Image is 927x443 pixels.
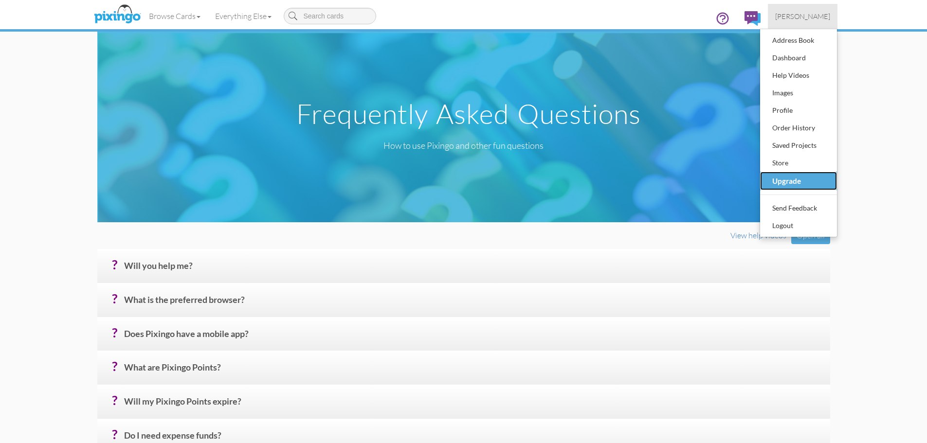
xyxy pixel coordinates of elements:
[760,199,837,217] a: Send Feedback
[100,99,837,129] h1: Frequently Asked Questions
[770,86,827,100] div: Images
[770,51,827,65] div: Dashboard
[768,4,837,29] a: [PERSON_NAME]
[112,359,117,373] span: ?
[760,102,837,119] a: Profile
[745,11,761,26] img: comments.svg
[760,154,837,172] a: Store
[124,295,823,312] h4: What is the preferred browser?
[730,230,786,240] a: View help videos
[770,201,827,215] div: Send Feedback
[142,4,208,28] a: Browse Cards
[112,393,117,408] span: ?
[124,363,823,380] h4: What are Pixingo Points?
[770,156,827,170] div: Store
[770,173,827,189] div: Upgrade
[208,4,279,28] a: Everything Else
[124,261,823,278] h4: Will you help me?
[760,217,837,234] a: Logout
[760,49,837,67] a: Dashboard
[112,427,117,442] span: ?
[124,329,823,346] h4: Does Pixingo have a mobile app?
[775,12,830,20] span: [PERSON_NAME]
[770,138,827,153] div: Saved Projects
[760,84,837,102] a: Images
[112,325,117,340] span: ?
[112,291,117,306] span: ?
[770,33,827,48] div: Address Book
[770,218,827,233] div: Logout
[770,68,827,83] div: Help Videos
[760,67,837,84] a: Help Videos
[760,172,837,190] a: Upgrade
[760,119,837,137] a: Order History
[90,141,837,150] h4: How to use Pixingo and other fun questions
[770,121,827,135] div: Order History
[760,32,837,49] a: Address Book
[760,137,837,154] a: Saved Projects
[284,8,376,24] input: Search cards
[112,257,117,272] span: ?
[770,103,827,118] div: Profile
[124,397,823,414] h4: Will my Pixingo Points expire?
[91,2,143,27] img: pixingo logo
